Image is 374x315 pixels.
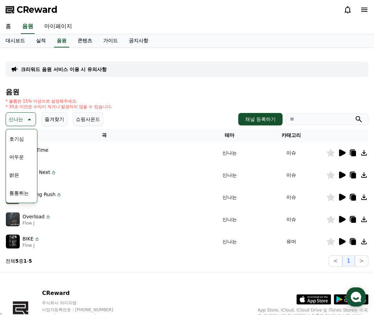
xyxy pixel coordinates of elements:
a: 음원 [54,34,69,47]
td: 신나는 [203,230,256,253]
p: BIKE [23,235,34,243]
img: music [6,235,20,248]
button: 통통튀는 [7,185,32,201]
button: 신나는 [6,112,36,126]
p: Flow J [23,198,62,204]
a: 공지사항 [123,34,154,47]
a: CReward [6,4,57,15]
span: CReward [17,4,57,15]
strong: 1 [24,258,27,264]
td: 유머 [256,230,326,253]
p: * 볼륨은 15% 이상으로 설정해주세요. [6,98,112,104]
a: 설정 [89,220,133,237]
p: 전체 중 - [6,257,32,264]
a: 크리워드 음원 서비스 이용 시 유의사항 [21,66,107,73]
td: 신나는 [203,208,256,230]
span: 대화 [63,230,72,236]
p: Flow J [23,176,56,182]
p: 사업자등록번호 : [PHONE_NUMBER] [42,307,126,313]
a: 마이페이지 [39,19,78,34]
a: 가이드 [98,34,123,47]
td: 신나는 [203,164,256,186]
h4: 음원 [6,88,368,96]
span: 홈 [22,230,26,236]
a: 실적 [30,34,51,47]
button: 채널 등록하기 [238,113,283,125]
th: 곡 [6,129,203,142]
span: 설정 [107,230,115,236]
button: 즐겨찾기 [42,112,67,126]
img: music [6,212,20,226]
a: 음원 [21,19,35,34]
p: Flow J [23,243,40,248]
p: Morning Rush [23,191,55,198]
p: CReward [42,289,126,297]
td: 신나는 [203,186,256,208]
td: 신나는 [203,142,256,164]
p: Flow J [23,220,51,226]
strong: 5 [29,258,32,264]
button: 쇼핑사운드 [73,112,103,126]
button: 어두운 [7,149,27,165]
th: 카테고리 [256,129,326,142]
p: 신나는 [9,114,23,124]
a: 콘텐츠 [72,34,98,47]
td: 이슈 [256,164,326,186]
p: * 35초 미만은 수익이 적거나 발생하지 않을 수 있습니다. [6,104,112,110]
p: Overload [23,213,45,220]
td: 이슈 [256,208,326,230]
th: 테마 [203,129,256,142]
a: 대화 [46,220,89,237]
button: < [329,255,342,266]
td: 이슈 [256,142,326,164]
p: 주식회사 와이피랩 [42,300,126,306]
button: 밝은 [7,167,22,183]
button: 호기심 [7,131,27,147]
button: > [355,255,368,266]
a: 홈 [2,220,46,237]
td: 이슈 [256,186,326,208]
strong: 5 [15,258,19,264]
button: 1 [342,255,355,266]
